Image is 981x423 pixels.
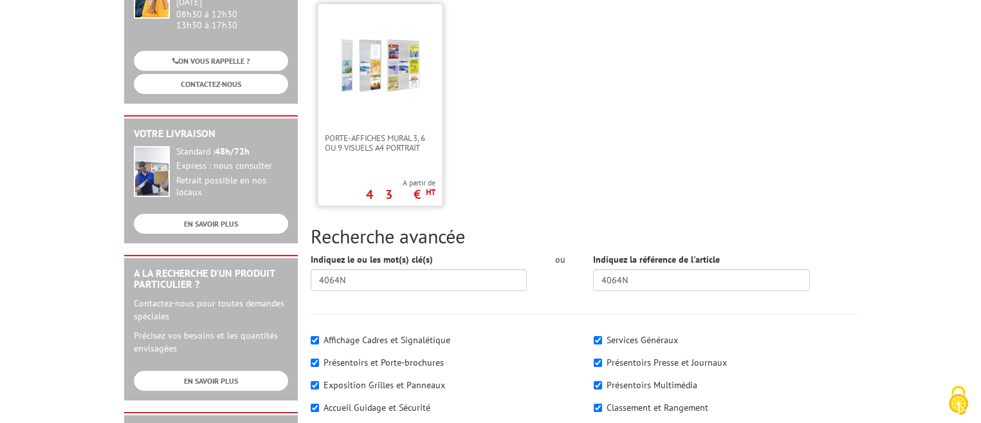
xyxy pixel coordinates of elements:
[366,178,435,188] span: A partir de
[936,379,981,423] button: Cookies (fenêtre modale)
[594,404,602,412] input: Classement et Rangement
[311,381,319,390] input: Exposition Grilles et Panneaux
[311,225,857,247] h2: Recherche avancée
[338,24,422,108] img: Porte-affiches mural 3, 6 ou 9 visuels A4 portrait
[311,404,319,412] input: Accueil Guidage et Sécurité
[594,359,602,367] input: Présentoirs Presse et Journaux
[426,187,435,198] sup: HT
[134,146,170,197] img: widget-livraison.jpg
[366,191,435,198] p: 43 €
[607,402,708,413] label: Classement et Rangement
[176,175,288,198] div: Retrait possible en nos locaux
[325,133,435,153] span: Porte-affiches mural 3, 6 ou 9 visuels A4 portrait
[311,253,433,266] label: Indiquez le ou les mot(s) clé(s)
[176,160,288,172] div: Express : nous consulter
[176,146,288,158] div: Standard :
[324,357,444,368] label: Présentoirs et Porte-brochures
[324,379,445,391] label: Exposition Grilles et Panneaux
[134,329,288,355] p: Précisez vos besoins et les quantités envisagées
[311,359,319,367] input: Présentoirs et Porte-brochures
[324,402,430,413] label: Accueil Guidage et Sécurité
[942,384,975,417] img: Cookies (fenêtre modale)
[324,334,450,346] label: Affichage Cadres et Signalétique
[134,74,288,94] a: CONTACTEZ-NOUS
[311,336,319,344] input: Affichage Cadres et Signalétique
[134,371,288,391] a: EN SAVOIR PLUS
[134,51,288,71] a: ON VOUS RAPPELLE ?
[134,128,288,140] h2: Votre livraison
[594,336,602,344] input: Services Généraux
[134,214,288,234] a: EN SAVOIR PLUS
[607,334,678,346] label: Services Généraux
[546,253,574,266] div: ou
[134,297,288,323] p: Contactez-nous pour toutes demandes spéciales
[607,357,727,368] label: Présentoirs Presse et Journaux
[593,253,720,266] label: Indiquez la référence de l'article
[134,268,288,290] h2: A la recherche d'un produit particulier ?
[318,133,442,153] a: Porte-affiches mural 3, 6 ou 9 visuels A4 portrait
[594,381,602,390] input: Présentoirs Multimédia
[215,146,250,157] strong: 48h/72h
[607,379,697,391] label: Présentoirs Multimédia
